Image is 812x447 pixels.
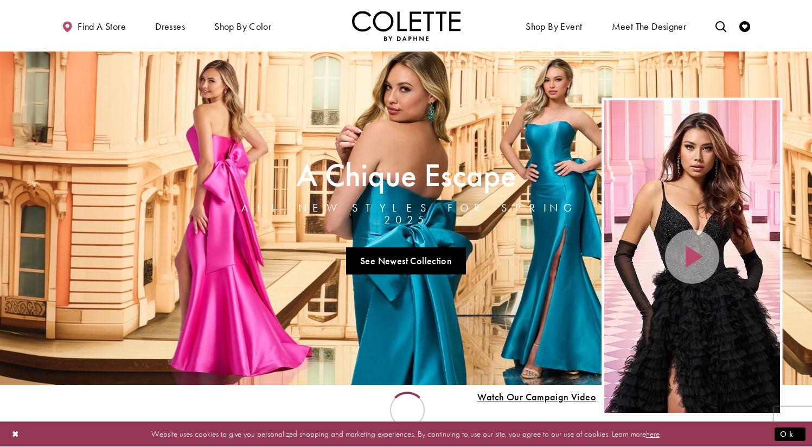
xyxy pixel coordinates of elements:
span: Dresses [155,21,185,32]
a: Meet the designer [609,11,689,41]
a: here [646,429,660,439]
button: Submit Dialog [775,427,805,441]
span: Dresses [152,11,188,41]
span: Find a store [78,21,126,32]
ul: Slider Links [210,243,602,279]
span: Play Slide #15 Video [477,392,596,403]
span: Meet the designer [612,21,687,32]
a: Visit Home Page [352,11,461,41]
a: Find a store [59,11,129,41]
a: Toggle search [713,11,729,41]
button: Close Dialog [7,425,25,444]
span: Shop by color [214,21,271,32]
span: Shop By Event [526,21,582,32]
a: Check Wishlist [737,11,753,41]
a: See Newest Collection A Chique Escape All New Styles For Spring 2025 [346,247,466,274]
span: Shop By Event [523,11,585,41]
p: Website uses cookies to give you personalized shopping and marketing experiences. By continuing t... [78,427,734,442]
img: Colette by Daphne [352,11,461,41]
span: Shop by color [212,11,274,41]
